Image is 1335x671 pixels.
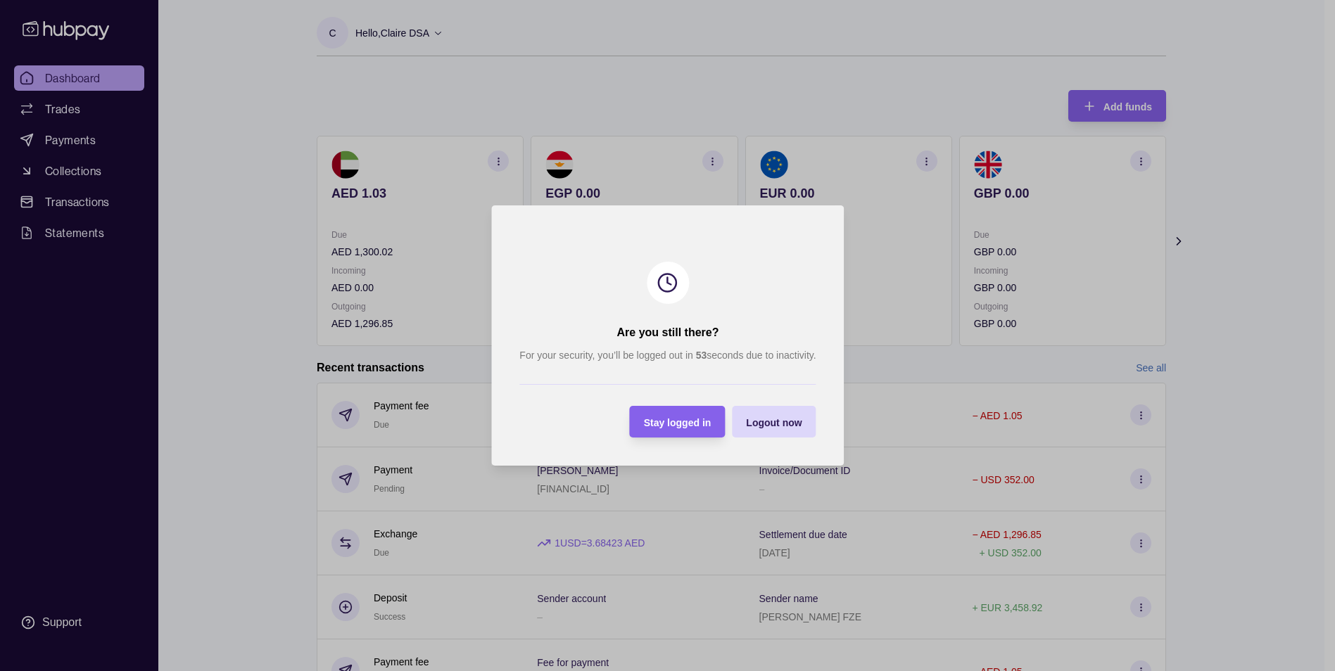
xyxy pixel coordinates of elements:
[643,417,711,428] span: Stay logged in
[519,347,816,363] p: For your security, you’ll be logged out in seconds due to inactivity.
[629,406,725,437] button: Stay logged in
[746,417,802,428] span: Logout now
[732,406,816,437] button: Logout now
[695,350,707,361] strong: 53
[616,325,719,340] h2: Are you still there?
